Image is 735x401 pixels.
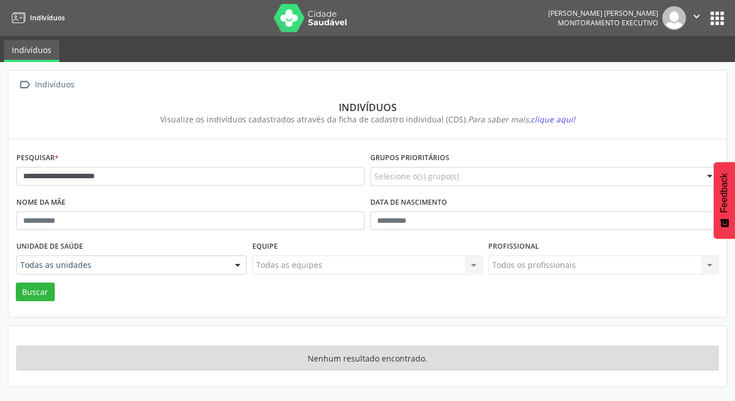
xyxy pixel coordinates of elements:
[30,13,65,23] span: Indivíduos
[16,238,83,255] label: Unidade de saúde
[548,8,658,18] div: [PERSON_NAME] [PERSON_NAME]
[370,194,447,211] label: Data de nascimento
[370,149,449,167] label: Grupos prioritários
[8,8,65,27] a: Indivíduos
[33,77,76,93] div: Indivíduos
[488,238,539,255] label: Profissional
[686,6,707,30] button: 
[16,77,76,93] a:  Indivíduos
[16,283,55,302] button: Buscar
[707,8,727,28] button: apps
[531,114,575,125] span: clique aqui!
[374,170,459,182] span: Selecione o(s) grupo(s)
[4,40,59,62] a: Indivíduos
[16,346,719,371] div: Nenhum resultado encontrado.
[24,101,711,113] div: Indivíduos
[719,173,729,213] span: Feedback
[16,194,65,211] label: Nome da mãe
[24,113,711,125] div: Visualize os indivíduos cadastrados através da ficha de cadastro individual (CDS).
[662,6,686,30] img: img
[16,77,33,93] i: 
[690,10,703,23] i: 
[20,259,224,271] span: Todas as unidades
[252,238,278,255] label: Equipe
[16,149,59,167] label: Pesquisar
[468,114,575,125] i: Para saber mais,
[558,18,658,28] span: Monitoramento Executivo
[714,162,735,239] button: Feedback - Mostrar pesquisa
